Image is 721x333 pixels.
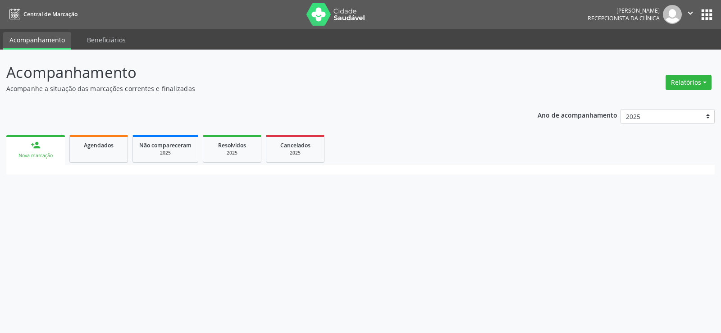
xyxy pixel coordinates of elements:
[588,14,660,22] span: Recepcionista da clínica
[210,150,255,156] div: 2025
[685,8,695,18] i: 
[3,32,71,50] a: Acompanhamento
[13,152,59,159] div: Nova marcação
[588,7,660,14] div: [PERSON_NAME]
[538,109,617,120] p: Ano de acompanhamento
[31,140,41,150] div: person_add
[139,150,192,156] div: 2025
[682,5,699,24] button: 
[218,141,246,149] span: Resolvidos
[84,141,114,149] span: Agendados
[663,5,682,24] img: img
[81,32,132,48] a: Beneficiários
[139,141,192,149] span: Não compareceram
[6,7,78,22] a: Central de Marcação
[6,61,502,84] p: Acompanhamento
[23,10,78,18] span: Central de Marcação
[699,7,715,23] button: apps
[6,84,502,93] p: Acompanhe a situação das marcações correntes e finalizadas
[280,141,310,149] span: Cancelados
[666,75,712,90] button: Relatórios
[273,150,318,156] div: 2025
